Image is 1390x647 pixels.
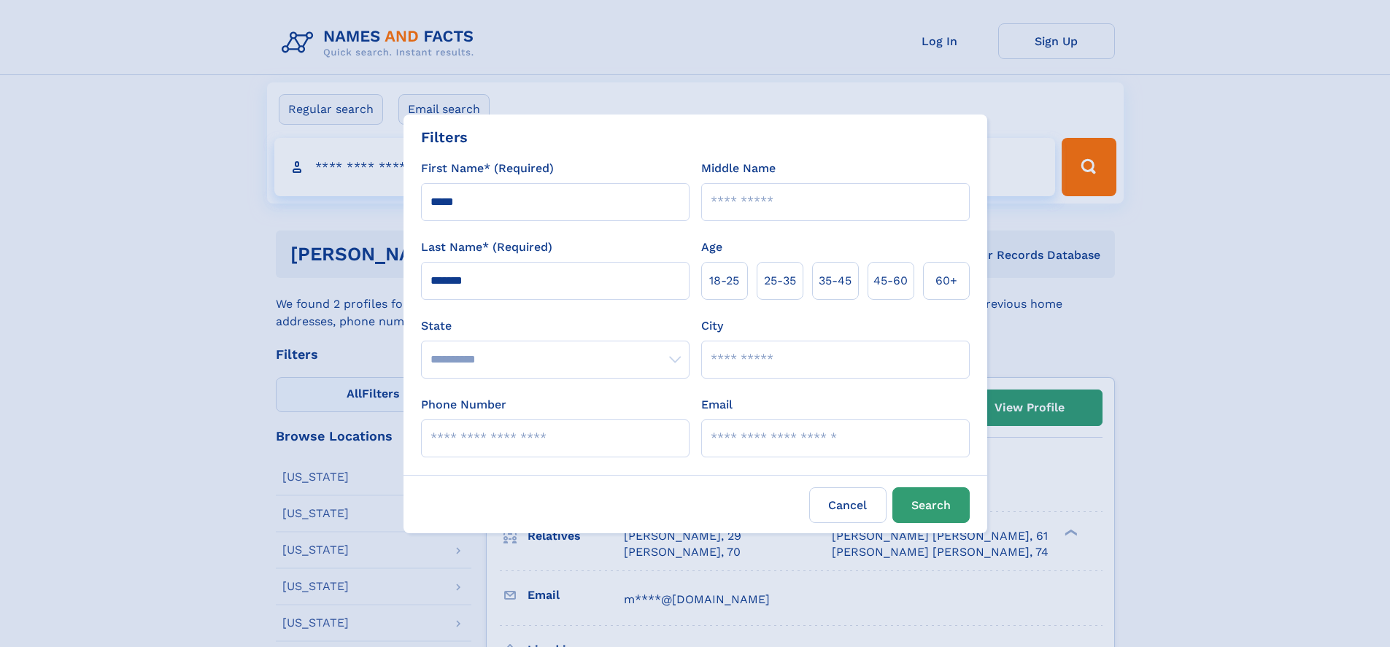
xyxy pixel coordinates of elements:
span: 45‑60 [873,272,908,290]
label: Age [701,239,722,256]
span: 60+ [935,272,957,290]
label: Middle Name [701,160,776,177]
button: Search [892,487,970,523]
label: First Name* (Required) [421,160,554,177]
span: 25‑35 [764,272,796,290]
label: Last Name* (Required) [421,239,552,256]
div: Filters [421,126,468,148]
label: Cancel [809,487,887,523]
span: 18‑25 [709,272,739,290]
label: Email [701,396,733,414]
label: City [701,317,723,335]
span: 35‑45 [819,272,852,290]
label: Phone Number [421,396,506,414]
label: State [421,317,690,335]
